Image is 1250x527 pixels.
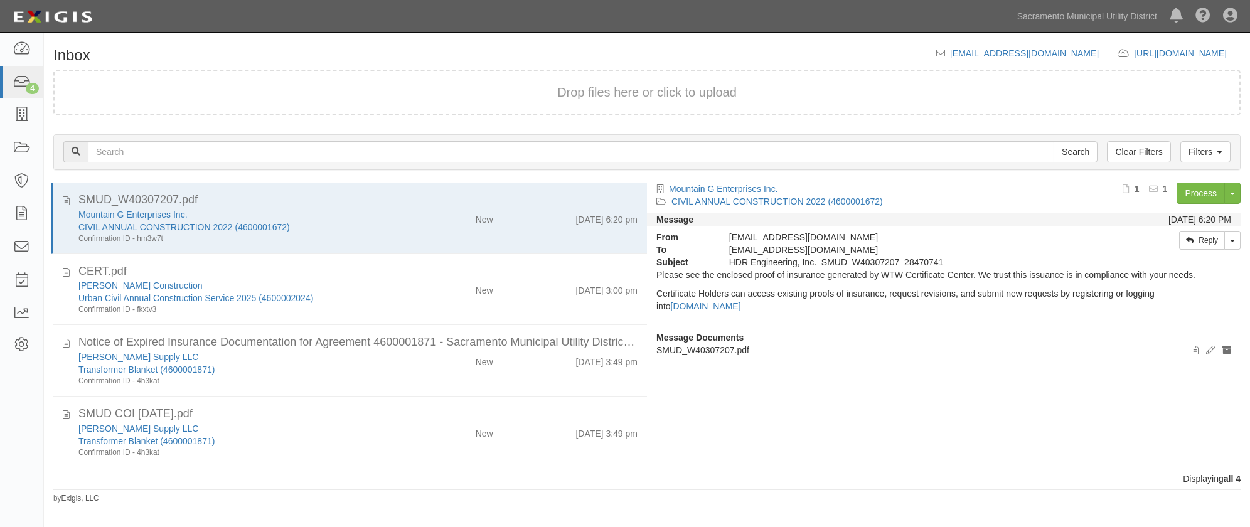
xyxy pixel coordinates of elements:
a: CIVIL ANNUAL CONSTRUCTION 2022 (4600001672) [78,222,290,232]
div: 4 [26,83,39,94]
a: Mountain G Enterprises Inc. [669,184,778,194]
a: Reply [1179,231,1225,250]
div: [DATE] 3:00 pm [575,279,638,297]
div: New [476,279,493,297]
b: 1 [1135,184,1140,194]
a: Sacramento Municipal Utility District [1011,4,1163,29]
div: New [476,351,493,368]
div: Urban Civil Annual Construction Service 2025 (4600002024) [78,292,397,304]
a: Urban Civil Annual Construction Service 2025 (4600002024) [78,293,313,303]
a: [PERSON_NAME] Supply LLC [78,352,198,362]
a: Filters [1180,141,1231,162]
div: [DATE] 6:20 pm [575,208,638,226]
b: all 4 [1224,474,1241,484]
div: HDR Engineering, Inc._SMUD_W40307207_28470741 [720,256,1083,269]
div: Lund Construction [78,279,397,292]
div: Mader Supply LLC [78,351,397,363]
i: Archive document [1222,346,1231,355]
div: Confirmation ID - 4h3kat [78,447,397,458]
strong: Message [656,215,693,225]
div: SMUD_W40307207.pdf [78,192,638,208]
p: SMUD_W40307207.pdf [656,344,1231,356]
div: CIVIL ANNUAL CONSTRUCTION 2022 (4600001672) [78,221,397,233]
a: Exigis, LLC [61,494,99,503]
input: Search [88,141,1054,162]
i: View [1192,346,1199,355]
a: Transformer Blanket (4600001871) [78,436,215,446]
h1: Inbox [53,47,90,63]
input: Search [1054,141,1098,162]
p: Please see the enclosed proof of insurance generated by WTW Certificate Center. We trust this iss... [656,269,1231,281]
div: Notice of Expired Insurance Documentation for Agreement 4600001871 - Sacramento Municipal Utility... [78,334,638,351]
p: Certificate Holders can access existing proofs of insurance, request revisions, and submit new re... [656,287,1231,312]
div: [DATE] 6:20 PM [1168,213,1231,226]
strong: From [647,231,720,243]
a: [EMAIL_ADDRESS][DOMAIN_NAME] [950,48,1099,58]
div: Transformer Blanket (4600001871) [78,363,397,376]
strong: Message Documents [656,333,744,343]
small: by [53,493,99,504]
a: Mountain G Enterprises Inc. [78,210,188,220]
a: Process [1177,183,1225,204]
div: Mountain G Enterprises Inc. [78,208,397,221]
a: Transformer Blanket (4600001871) [78,365,215,375]
div: Mader Supply LLC [78,422,397,435]
div: SMUD COI 10-01-2025.pdf [78,406,638,422]
a: [PERSON_NAME] Construction [78,280,203,290]
div: New [476,208,493,226]
div: Confirmation ID - fkxtv3 [78,304,397,315]
a: [URL][DOMAIN_NAME] [1134,48,1241,58]
i: Help Center - Complianz [1195,9,1210,24]
a: CIVIL ANNUAL CONSTRUCTION 2022 (4600001672) [671,196,883,206]
div: New [476,422,493,440]
a: [PERSON_NAME] Supply LLC [78,423,198,434]
a: [DOMAIN_NAME] [671,301,741,311]
div: agreement-h3mxtm@smud.complianz.com [720,243,1083,256]
strong: Subject [647,256,720,269]
div: Displaying [44,472,1250,485]
div: [EMAIL_ADDRESS][DOMAIN_NAME] [720,231,1083,243]
img: logo-5460c22ac91f19d4615b14bd174203de0afe785f0fc80cf4dbbc73dc1793850b.png [9,6,96,28]
a: Clear Filters [1107,141,1170,162]
strong: To [647,243,720,256]
b: 1 [1163,184,1168,194]
i: Edit document [1206,346,1215,355]
div: CERT.pdf [78,263,638,280]
div: Transformer Blanket (4600001871) [78,435,397,447]
button: Drop files here or click to upload [557,83,737,102]
div: Confirmation ID - hm3w7t [78,233,397,244]
div: [DATE] 3:49 pm [575,351,638,368]
div: [DATE] 3:49 pm [575,422,638,440]
div: Confirmation ID - 4h3kat [78,376,397,386]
